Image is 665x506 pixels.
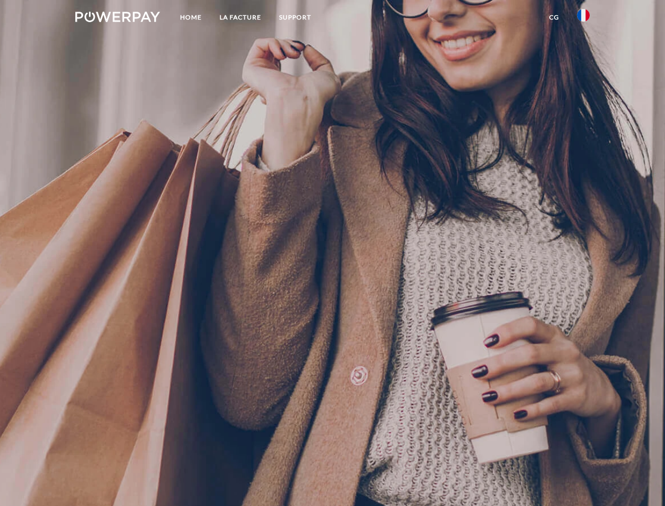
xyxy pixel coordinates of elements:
[211,8,270,27] a: LA FACTURE
[577,9,590,22] img: fr
[75,12,160,22] img: logo-powerpay-white.svg
[270,8,320,27] a: Support
[171,8,211,27] a: Home
[540,8,568,27] a: CG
